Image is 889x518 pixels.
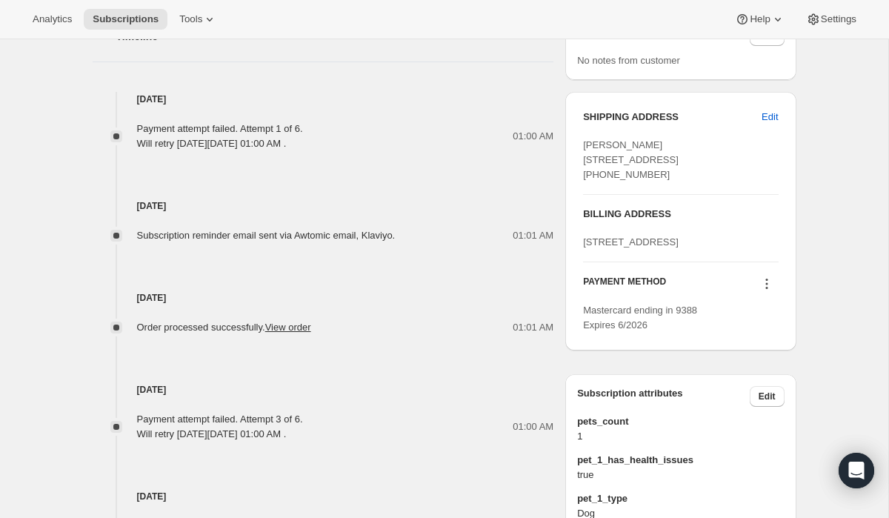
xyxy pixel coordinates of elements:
span: pets_count [577,414,784,429]
span: 01:00 AM [513,419,553,434]
button: Help [726,9,793,30]
h4: [DATE] [93,382,554,397]
h3: Subscription attributes [577,386,750,407]
h4: [DATE] [93,489,554,504]
button: Subscriptions [84,9,167,30]
h4: [DATE] [93,290,554,305]
span: Mastercard ending in 9388 Expires 6/2026 [583,305,697,331]
span: [PERSON_NAME] [STREET_ADDRESS] [PHONE_NUMBER] [583,139,679,180]
div: Payment attempt failed. Attempt 3 of 6. Will retry [DATE][DATE] 01:00 AM . [137,412,303,442]
h3: BILLING ADDRESS [583,207,778,222]
span: Subscriptions [93,13,159,25]
span: [STREET_ADDRESS] [583,236,679,248]
button: Settings [797,9,865,30]
span: Settings [821,13,856,25]
h3: PAYMENT METHOD [583,276,666,296]
span: 1 [577,429,784,444]
div: Open Intercom Messenger [839,453,874,488]
div: Payment attempt failed. Attempt 1 of 6. Will retry [DATE][DATE] 01:00 AM . [137,122,303,151]
span: Analytics [33,13,72,25]
span: pet_1_type [577,491,784,506]
span: Help [750,13,770,25]
button: Edit [750,386,785,407]
h4: [DATE] [93,92,554,107]
h4: [DATE] [93,199,554,213]
button: Edit [753,105,787,129]
span: 01:01 AM [513,228,553,243]
span: Tools [179,13,202,25]
span: true [577,468,784,482]
span: Edit [762,110,778,124]
button: Analytics [24,9,81,30]
span: Subscription reminder email sent via Awtomic email, Klaviyo. [137,230,396,241]
span: pet_1_has_health_issues [577,453,784,468]
span: Edit [759,391,776,402]
span: No notes from customer [577,55,680,66]
span: 01:00 AM [513,129,553,144]
a: View order [265,322,311,333]
button: Tools [170,9,226,30]
h3: SHIPPING ADDRESS [583,110,762,124]
span: Order processed successfully. [137,322,311,333]
span: 01:01 AM [513,320,553,335]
